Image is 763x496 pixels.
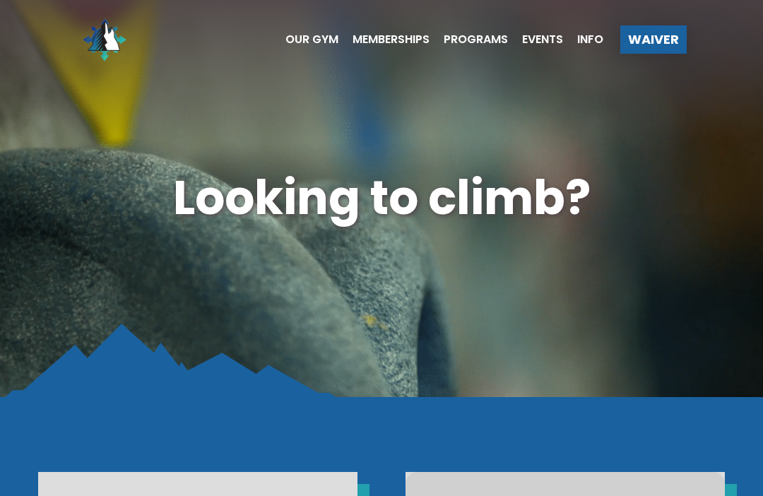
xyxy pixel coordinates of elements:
[271,34,338,45] a: Our Gym
[444,34,508,45] span: Programs
[628,33,679,46] span: Waiver
[577,34,603,45] span: Info
[508,34,563,45] a: Events
[76,11,133,68] img: North Wall Logo
[285,34,338,45] span: Our Gym
[620,25,687,54] a: Waiver
[563,34,603,45] a: Info
[430,34,508,45] a: Programs
[338,34,430,45] a: Memberships
[353,34,430,45] span: Memberships
[522,34,563,45] span: Events
[38,165,725,231] h1: Looking to climb?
